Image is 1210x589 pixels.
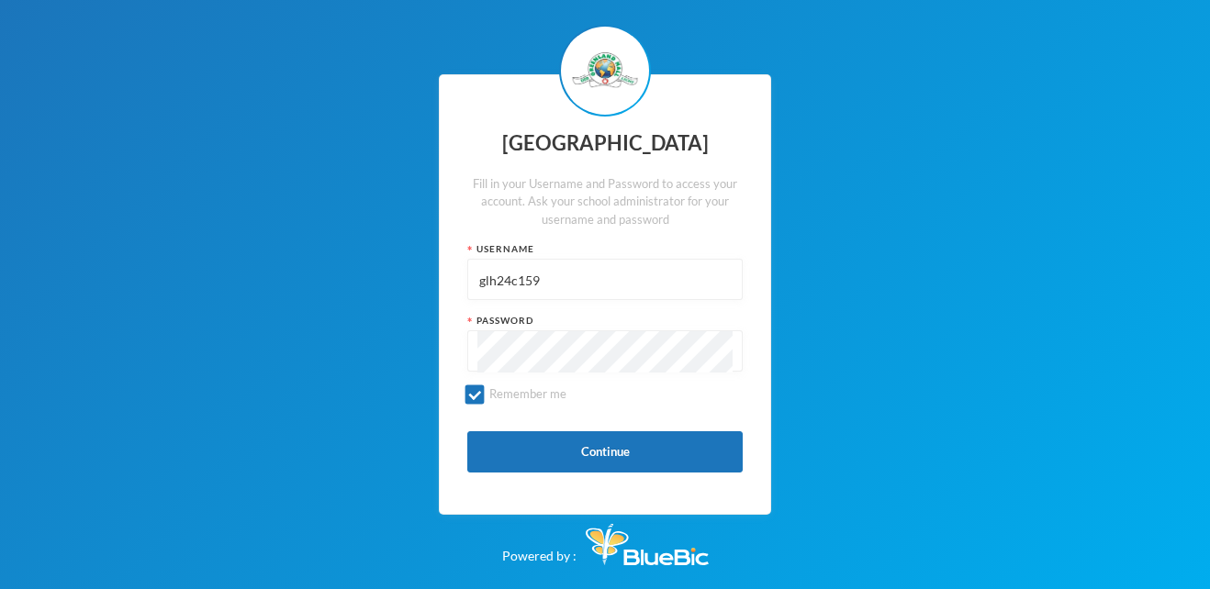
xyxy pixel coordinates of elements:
img: Bluebic [586,524,709,565]
div: Fill in your Username and Password to access your account. Ask your school administrator for your... [467,175,743,229]
div: Username [467,242,743,256]
div: Password [467,314,743,328]
button: Continue [467,431,743,472]
span: Remember me [482,386,574,401]
div: Powered by : [502,515,709,565]
div: [GEOGRAPHIC_DATA] [467,126,743,161]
